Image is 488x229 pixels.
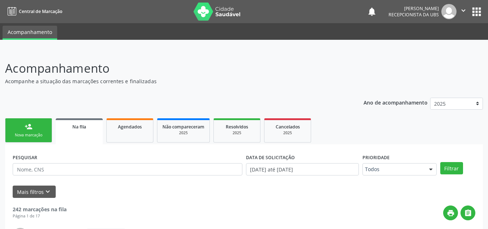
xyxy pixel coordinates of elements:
i:  [459,7,467,14]
div: Nova marcação [10,132,47,138]
div: 2025 [219,130,255,136]
span: Na fila [72,124,86,130]
span: Resolvidos [226,124,248,130]
span: Todos [365,166,422,173]
i: keyboard_arrow_down [44,188,52,196]
strong: 242 marcações na fila [13,206,67,213]
label: DATA DE SOLICITAÇÃO [246,152,295,163]
i: print [447,209,455,217]
button:  [457,4,470,19]
input: Selecione um intervalo [246,163,359,175]
button: apps [470,5,483,18]
button: Filtrar [440,162,463,174]
div: Página 1 de 17 [13,213,67,219]
p: Ano de acompanhamento [364,98,428,107]
a: Central de Marcação [5,5,62,17]
span: Recepcionista da UBS [389,12,439,18]
div: [PERSON_NAME] [389,5,439,12]
span: Não compareceram [162,124,204,130]
div: 2025 [162,130,204,136]
a: Acompanhamento [3,26,57,40]
button: notifications [367,7,377,17]
span: Cancelados [276,124,300,130]
div: person_add [25,123,33,131]
button:  [461,205,475,220]
img: img [441,4,457,19]
button: print [443,205,458,220]
label: PESQUISAR [13,152,37,163]
button: Mais filtroskeyboard_arrow_down [13,186,56,198]
label: Prioridade [362,152,390,163]
div: 2025 [270,130,306,136]
input: Nome, CNS [13,163,242,175]
p: Acompanhamento [5,59,340,77]
span: Central de Marcação [19,8,62,14]
p: Acompanhe a situação das marcações correntes e finalizadas [5,77,340,85]
span: Agendados [118,124,142,130]
i:  [464,209,472,217]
